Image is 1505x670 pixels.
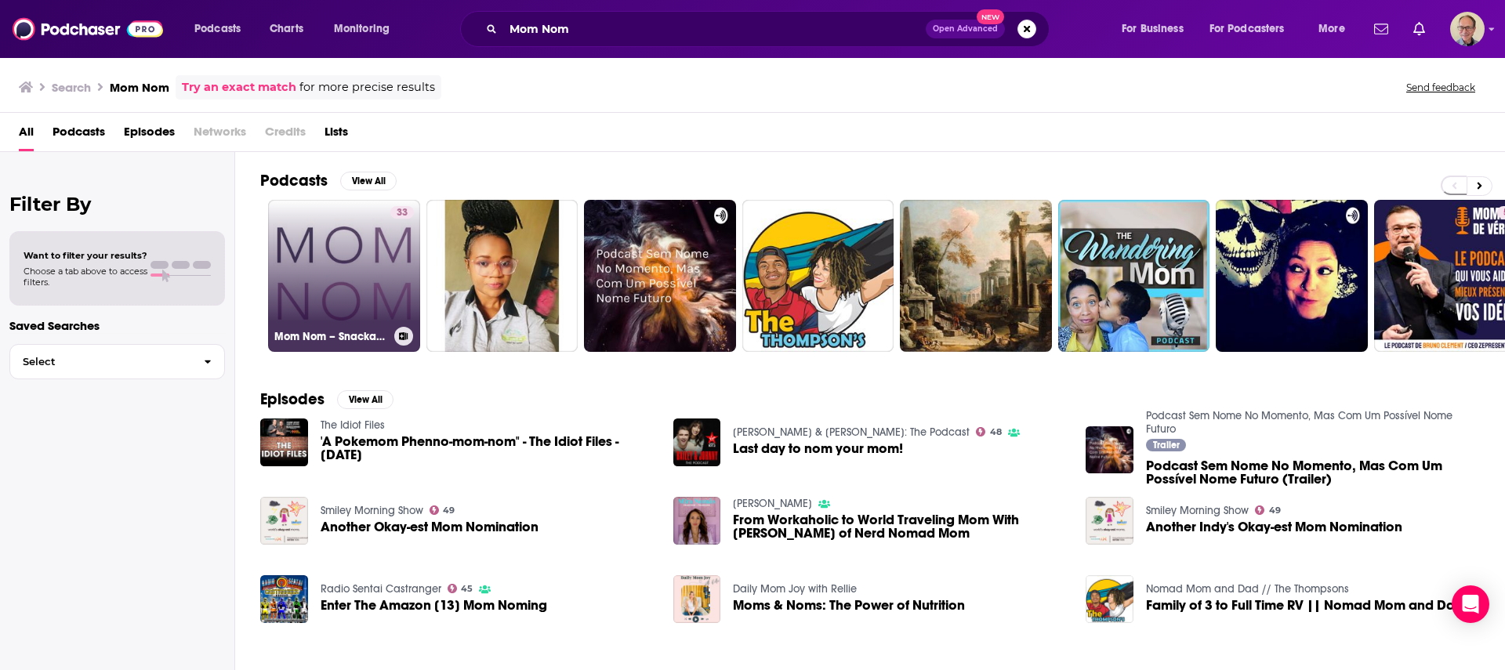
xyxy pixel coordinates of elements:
[321,582,441,596] a: Radio Sentai Castranger
[1318,18,1345,40] span: More
[260,575,308,623] img: Enter The Amazon [13] Mom Noming
[323,16,410,42] button: open menu
[10,357,191,367] span: Select
[977,9,1005,24] span: New
[260,389,325,409] h2: Episodes
[13,14,163,44] img: Podchaser - Follow, Share and Rate Podcasts
[673,497,721,545] a: From Workaholic to World Traveling Mom With Arielle of Nerd Nomad Mom
[1402,81,1480,94] button: Send feedback
[1146,409,1452,436] a: Podcast Sem Nome No Momento, Mas Com Um Possível Nome Futuro
[1407,16,1431,42] a: Show notifications dropdown
[1146,520,1402,534] a: Another Indy's Okay-est Mom Nomination
[260,418,308,466] img: 'A Pokemom Phenno-mom-nom" - The Idiot Files - June 17 2016
[321,435,655,462] span: 'A Pokemom Phenno-mom-nom" - The Idiot Files - [DATE]
[259,16,313,42] a: Charts
[260,171,397,190] a: PodcastsView All
[53,119,105,151] a: Podcasts
[1086,426,1133,474] img: Podcast Sem Nome No Momento, Mas Com Um Possível Nome Futuro (Trailer)
[430,505,455,515] a: 49
[1255,505,1281,515] a: 49
[673,575,721,623] img: Moms & Noms: The Power of Nutrition
[340,172,397,190] button: View All
[733,426,970,439] a: Bailey & Johnny: The Podcast
[933,25,998,33] span: Open Advanced
[990,429,1002,436] span: 48
[334,18,390,40] span: Monitoring
[194,119,246,151] span: Networks
[475,11,1064,47] div: Search podcasts, credits, & more...
[733,442,903,455] a: Last day to nom your mom!
[268,200,420,352] a: 33Mom Nom – Snackable Content for Moms
[443,507,455,514] span: 49
[321,599,547,612] a: Enter The Amazon [13] Mom Noming
[265,119,306,151] span: Credits
[673,418,721,466] img: Last day to nom your mom!
[733,599,965,612] a: Moms & Noms: The Power of Nutrition
[299,78,435,96] span: for more precise results
[325,119,348,151] span: Lists
[390,206,414,219] a: 33
[397,205,408,221] span: 33
[321,520,539,534] a: Another Okay-est Mom Nomination
[733,513,1067,540] span: From Workaholic to World Traveling Mom With [PERSON_NAME] of Nerd Nomad Mom
[733,497,812,510] a: Mira Nomás
[1368,16,1394,42] a: Show notifications dropdown
[1307,16,1365,42] button: open menu
[461,585,473,592] span: 45
[260,171,328,190] h2: Podcasts
[1269,507,1281,514] span: 49
[1146,599,1463,612] a: Family of 3 to Full Time RV || Nomad Mom and Dad
[321,418,385,432] a: The Idiot Files
[1111,16,1203,42] button: open menu
[110,80,169,95] h3: Mom Nom
[24,266,147,288] span: Choose a tab above to access filters.
[321,435,655,462] a: 'A Pokemom Phenno-mom-nom" - The Idiot Files - June 17 2016
[733,582,857,596] a: Daily Mom Joy with Rellie
[1146,582,1349,596] a: Nomad Mom and Dad // The Thompsons
[503,16,926,42] input: Search podcasts, credits, & more...
[1199,16,1307,42] button: open menu
[124,119,175,151] a: Episodes
[1086,497,1133,545] img: Another Indy's Okay-est Mom Nomination
[448,584,473,593] a: 45
[1450,12,1485,46] span: Logged in as tommy.lynch
[183,16,261,42] button: open menu
[321,504,423,517] a: Smiley Morning Show
[270,18,303,40] span: Charts
[1146,459,1480,486] a: Podcast Sem Nome No Momento, Mas Com Um Possível Nome Futuro (Trailer)
[274,330,388,343] h3: Mom Nom – Snackable Content for Moms
[24,250,147,261] span: Want to filter your results?
[9,344,225,379] button: Select
[1146,504,1249,517] a: Smiley Morning Show
[1450,12,1485,46] button: Show profile menu
[976,427,1002,436] a: 48
[9,318,225,333] p: Saved Searches
[1452,585,1489,623] div: Open Intercom Messenger
[1122,18,1184,40] span: For Business
[1086,575,1133,623] img: Family of 3 to Full Time RV || Nomad Mom and Dad
[52,80,91,95] h3: Search
[260,497,308,545] img: Another Okay-est Mom Nomination
[337,390,393,409] button: View All
[194,18,241,40] span: Podcasts
[926,20,1005,38] button: Open AdvancedNew
[19,119,34,151] a: All
[1153,440,1180,450] span: Trailer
